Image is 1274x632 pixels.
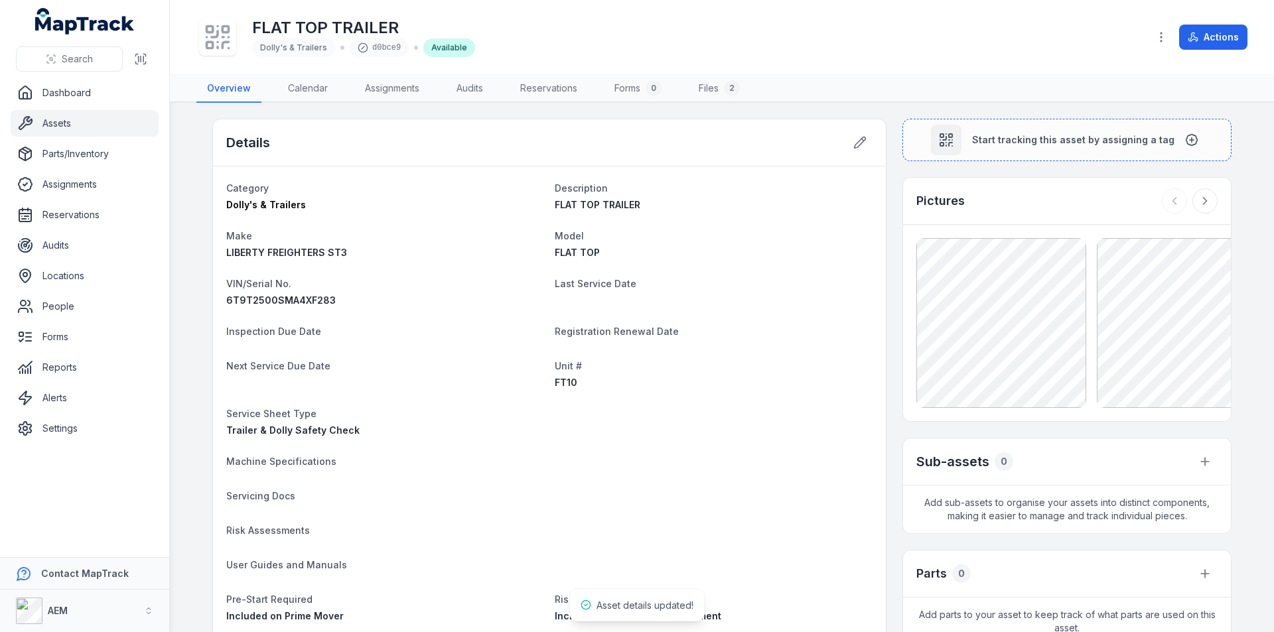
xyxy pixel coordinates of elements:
span: Model [555,230,584,241]
span: Included on Prime Mover [226,610,344,621]
span: Make [226,230,252,241]
a: Audits [11,232,159,259]
span: Description [555,182,608,194]
span: Search [62,52,93,66]
span: Risk Assessments [226,525,310,536]
a: Settings [11,415,159,442]
span: Start tracking this asset by assigning a tag [972,133,1174,147]
a: Files2 [688,75,750,103]
a: Locations [11,263,159,289]
span: Category [226,182,269,194]
span: FT10 [555,377,577,388]
span: VIN/Serial No. [226,278,291,289]
span: Service Sheet Type [226,408,317,419]
h3: Parts [916,564,947,583]
button: Search [16,46,123,72]
span: Asset details updated! [597,600,693,611]
a: Overview [196,75,261,103]
strong: Contact MapTrack [41,568,129,579]
a: MapTrack [35,8,135,34]
a: Dashboard [11,80,159,106]
span: 6T9T2500SMA4XF283 [226,294,336,306]
a: Alerts [11,385,159,411]
span: Last Service Date [555,278,636,289]
span: Dolly's & Trailers [260,42,327,52]
span: FLAT TOP [555,247,600,258]
a: Assignments [11,171,159,198]
span: Servicing Docs [226,490,295,501]
span: Included on Truck Risk Assessment [555,610,721,621]
a: Audits [446,75,494,103]
button: Start tracking this asset by assigning a tag [902,119,1232,161]
h2: Sub-assets [916,452,989,471]
span: User Guides and Manuals [226,559,347,570]
span: LIBERTY FREIGHTERS ST3 [226,247,347,258]
div: 0 [995,452,1013,471]
a: Forms0 [604,75,672,103]
span: Inspection Due Date [226,326,321,337]
a: Reports [11,354,159,381]
span: Risk Assessment needed? [555,594,677,605]
span: Pre-Start Required [226,594,313,605]
a: Reservations [510,75,588,103]
h1: FLAT TOP TRAILER [252,17,475,38]
a: Assignments [354,75,430,103]
span: FLAT TOP TRAILER [555,199,640,210]
a: Assets [11,110,159,137]
h2: Details [226,133,270,152]
a: People [11,293,159,320]
h3: Pictures [916,192,965,210]
span: Add sub-assets to organise your assets into distinct components, making it easier to manage and t... [903,485,1231,533]
span: Registration Renewal Date [555,326,679,337]
button: Actions [1179,25,1247,50]
a: Parts/Inventory [11,141,159,167]
strong: AEM [48,605,68,616]
div: 0 [646,80,662,96]
a: Calendar [277,75,338,103]
div: 2 [724,80,740,96]
a: Forms [11,324,159,350]
span: Dolly's & Trailers [226,199,306,210]
span: Unit # [555,360,582,371]
a: Reservations [11,202,159,228]
div: Available [423,38,475,57]
span: Machine Specifications [226,456,336,467]
span: Next Service Due Date [226,360,330,371]
div: d0bce9 [350,38,409,57]
span: Trailer & Dolly Safety Check [226,424,360,436]
div: 0 [952,564,971,583]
